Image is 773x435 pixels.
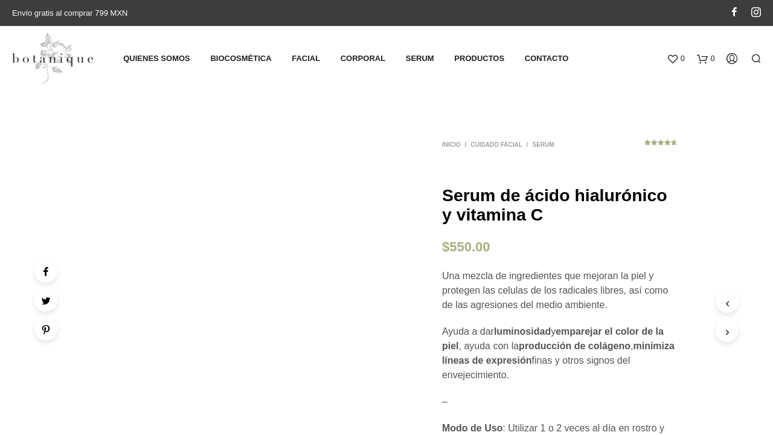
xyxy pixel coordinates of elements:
[494,326,551,337] strong: luminosidad
[464,141,466,148] span: /
[332,48,394,68] a: Corporal
[697,48,715,68] a: 0
[442,239,490,254] bdi: 550.00
[201,48,280,68] a: Biocosmética
[442,140,607,152] nav: Serum de ácido hialurónico y vitamina C
[442,239,449,254] span: $
[527,141,528,148] span: /
[681,48,685,68] span: 0
[667,48,685,68] a: 0
[397,48,443,68] a: Serum
[442,141,465,148] a: Inicio
[442,341,675,366] strong: minimiza líneas de expresión
[711,48,715,68] span: 0
[12,32,93,84] img: Productos elaborados con ingredientes naturales
[442,395,678,409] p: –
[466,141,527,148] a: Cuidado Facial
[283,48,329,68] a: Facial
[442,326,664,351] strong: emparejar el color de la piel
[445,48,513,68] a: Productos
[528,141,559,148] a: Serum
[644,138,678,156] a: (valoraciones de clientes)
[442,423,502,433] strong: Modo de Uso
[114,48,199,68] a: Quienes somos
[442,185,678,224] h1: Serum de ácido hialurónico y vitamina C
[442,269,678,312] p: Una mezcla de ingredientes que mejoran la piel y protegen las celulas de los radicales libres, as...
[442,324,678,382] p: Ayuda a dar y , ayuda con la , finas y otros signos del envejecimiento.
[516,48,577,68] a: Contacto
[519,341,630,351] strong: producción de colágeno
